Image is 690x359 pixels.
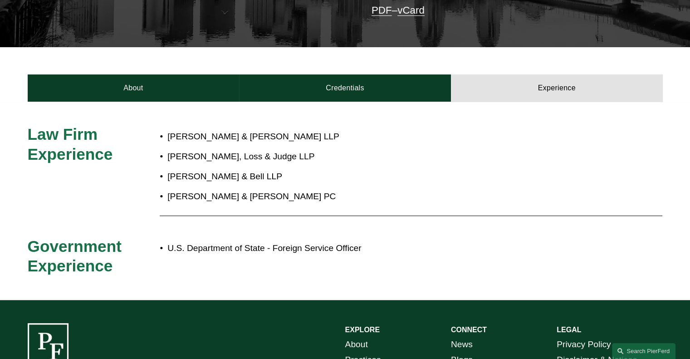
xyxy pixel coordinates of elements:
[167,129,583,145] p: [PERSON_NAME] & [PERSON_NAME] LLP
[451,326,487,334] strong: CONNECT
[557,337,611,353] a: Privacy Policy
[167,189,583,205] p: [PERSON_NAME] & [PERSON_NAME] PC
[167,241,583,256] p: U.S. Department of State - Foreign Service Officer
[239,74,451,102] a: Credentials
[451,337,473,353] a: News
[397,5,425,16] a: vCard
[345,326,380,334] strong: EXPLORE
[28,125,113,163] span: Law Firm Experience
[28,74,240,102] a: About
[167,169,583,185] p: [PERSON_NAME] & Bell LLP
[345,337,368,353] a: About
[557,326,581,334] strong: LEGAL
[167,149,583,165] p: [PERSON_NAME], Loss & Judge LLP
[612,343,675,359] a: Search this site
[451,74,663,102] a: Experience
[372,5,392,16] a: PDF
[28,237,126,275] span: Government Experience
